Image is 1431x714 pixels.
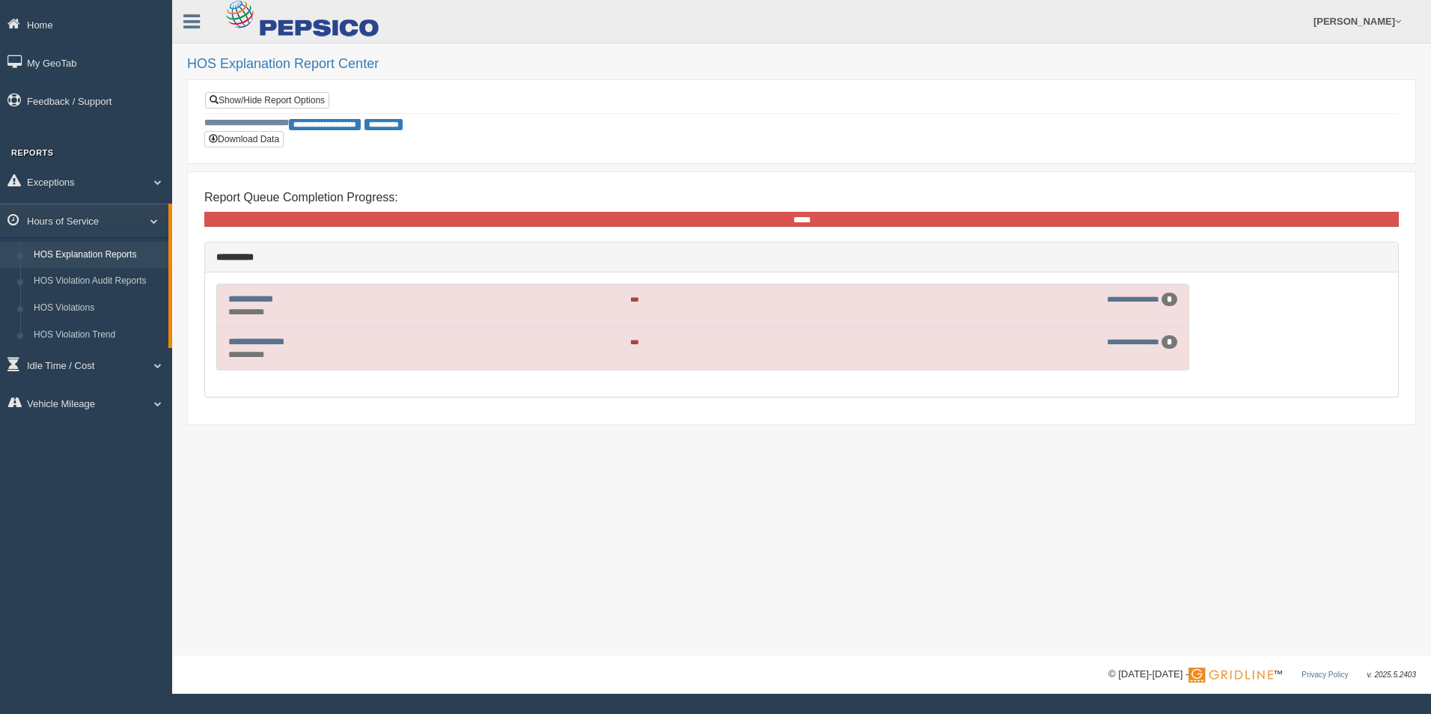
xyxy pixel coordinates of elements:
h2: HOS Explanation Report Center [187,57,1416,72]
a: Privacy Policy [1302,671,1348,679]
h4: Report Queue Completion Progress: [204,191,1399,204]
img: Gridline [1189,668,1273,683]
a: HOS Violations [27,295,168,322]
a: Show/Hide Report Options [205,92,329,109]
div: © [DATE]-[DATE] - ™ [1108,667,1416,683]
span: v. 2025.5.2403 [1367,671,1416,679]
a: HOS Violation Audit Reports [27,268,168,295]
button: Download Data [204,131,284,147]
a: HOS Violation Trend [27,322,168,349]
a: HOS Explanation Reports [27,242,168,269]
